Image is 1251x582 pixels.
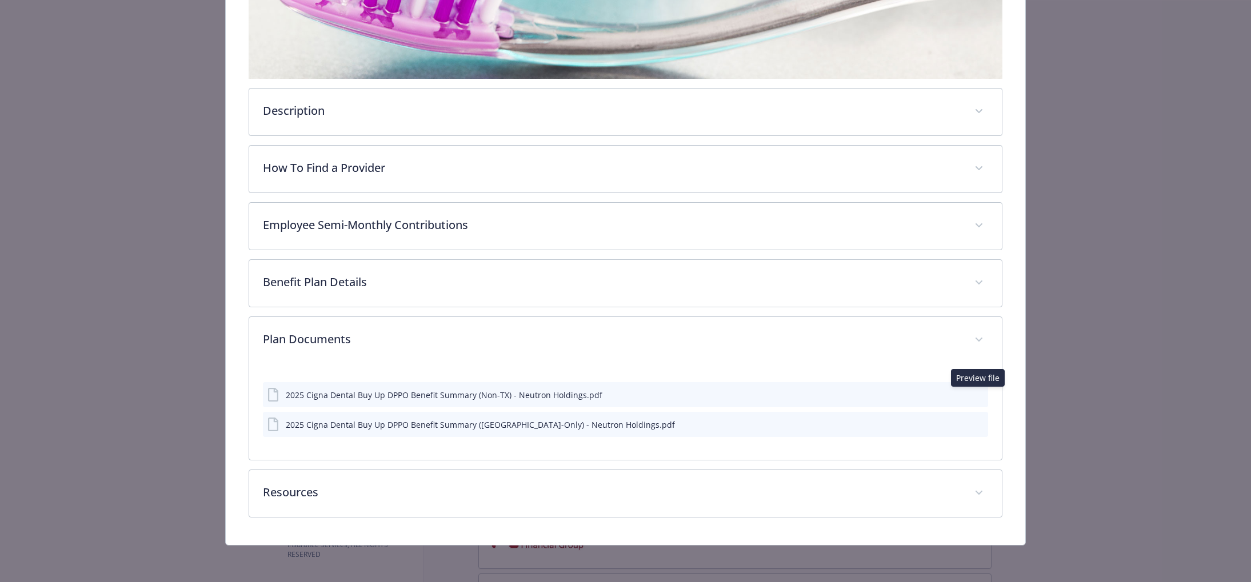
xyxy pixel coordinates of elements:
button: preview file [973,419,984,431]
p: Benefit Plan Details [263,274,961,291]
div: 2025 Cigna Dental Buy Up DPPO Benefit Summary ([GEOGRAPHIC_DATA]-Only) - Neutron Holdings.pdf [286,419,675,431]
button: download file [955,389,964,401]
button: preview file [973,389,984,401]
div: Benefit Plan Details [249,260,1002,307]
p: Resources [263,484,961,501]
div: Resources [249,470,1002,517]
div: Preview file [951,369,1005,387]
p: Description [263,102,961,119]
div: How To Find a Provider [249,146,1002,192]
div: Plan Documents [249,317,1002,364]
p: Employee Semi-Monthly Contributions [263,216,961,234]
p: How To Find a Provider [263,159,961,176]
div: 2025 Cigna Dental Buy Up DPPO Benefit Summary (Non-TX) - Neutron Holdings.pdf [286,389,602,401]
div: Employee Semi-Monthly Contributions [249,203,1002,250]
p: Plan Documents [263,331,961,348]
button: download file [955,419,964,431]
div: Plan Documents [249,364,1002,460]
div: Description [249,89,1002,135]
